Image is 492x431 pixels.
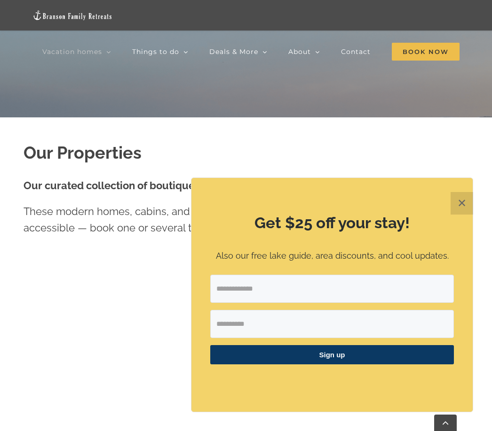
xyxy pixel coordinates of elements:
a: Book Now [392,37,460,67]
strong: Our curated collection of boutique vacation rentals are purpose-built for your family. [24,179,442,192]
span: Book Now [392,43,460,61]
p: ​ [210,376,454,386]
nav: Main Menu Sticky [42,37,460,67]
img: Branson Family Retreats Logo [32,10,112,21]
input: Email Address [210,275,454,303]
a: Deals & More [209,37,267,67]
button: Sign up [210,345,454,364]
span: Things to do [132,48,179,55]
button: Close [451,192,473,215]
span: Deals & More [209,48,258,55]
span: Vacation homes [42,48,102,55]
p: Also our free lake guide, area discounts, and cool updates. [210,249,454,263]
a: Contact [341,37,371,67]
input: First Name [210,310,454,338]
a: About [288,37,320,67]
span: Contact [341,48,371,55]
a: Vacation homes [42,37,111,67]
p: These modern homes, cabins, and lodges are mostly dog-friendly and some are wheelchair accessible... [24,203,468,236]
strong: Our Properties [24,143,142,162]
a: Things to do [132,37,188,67]
span: About [288,48,311,55]
h2: Get $25 off your stay! [210,212,454,234]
